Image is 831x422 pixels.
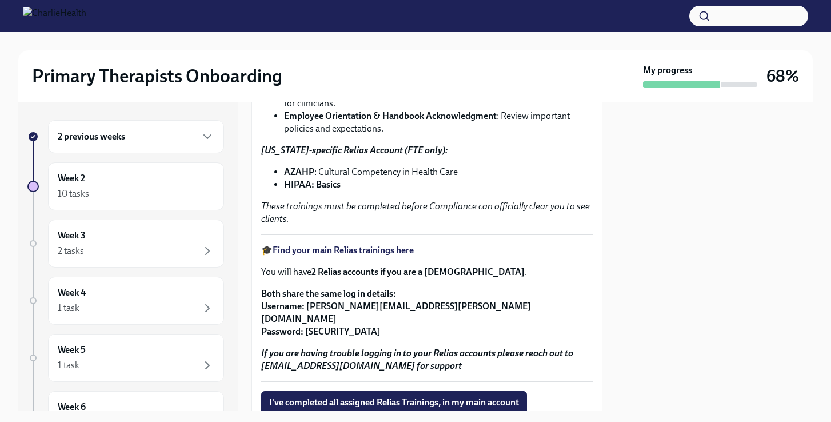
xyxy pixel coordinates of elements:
li: : Cultural Competency in Health Care [284,166,593,178]
h2: Primary Therapists Onboarding [32,65,282,87]
strong: If you are having trouble logging in to your Relias accounts please reach out to [EMAIL_ADDRESS][... [261,348,573,371]
h6: Week 3 [58,229,86,242]
div: 10 tasks [58,188,89,200]
div: 2 previous weeks [48,120,224,153]
a: Week 210 tasks [27,162,224,210]
strong: HIPAA: Basics [284,179,341,190]
strong: AZAHP [284,166,314,177]
button: I've completed all assigned Relias Trainings, in my main account [261,391,527,414]
li: : Review important policies and expectations. [284,110,593,135]
h6: Week 4 [58,286,86,299]
p: You will have . [261,266,593,278]
h6: Week 2 [58,172,85,185]
h3: 68% [766,66,799,86]
strong: Employee Orientation & Handbook Acknowledgment [284,110,497,121]
a: Week 51 task [27,334,224,382]
h6: 2 previous weeks [58,130,125,143]
img: CharlieHealth [23,7,86,25]
a: Week 41 task [27,277,224,325]
a: Week 32 tasks [27,220,224,268]
strong: Both share the same log in details: Username: [PERSON_NAME][EMAIL_ADDRESS][PERSON_NAME][DOMAIN_NA... [261,288,531,337]
h6: Week 6 [58,401,86,413]
a: Find your main Relias trainings here [273,245,414,256]
strong: My progress [643,64,692,77]
div: 2 tasks [58,245,84,257]
strong: 2 Relias accounts if you are a [DEMOGRAPHIC_DATA] [311,266,525,277]
div: 1 task [58,302,79,314]
h6: Week 5 [58,344,86,356]
span: I've completed all assigned Relias Trainings, in my main account [269,397,519,408]
p: 🎓 [261,244,593,257]
div: 1 task [58,359,79,372]
em: These trainings must be completed before Compliance can officially clear you to see clients. [261,201,590,224]
strong: [US_STATE]-specific Relias Account (FTE only): [261,145,448,156]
